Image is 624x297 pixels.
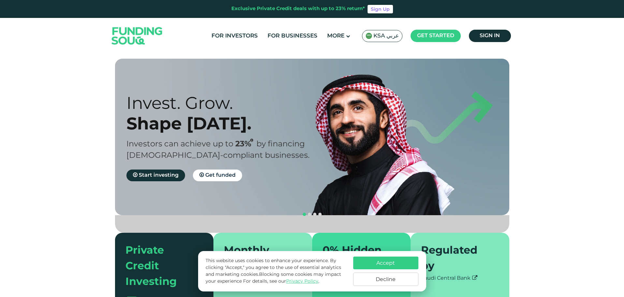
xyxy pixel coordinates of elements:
[302,212,307,217] button: navigation
[366,33,372,39] img: SA Flag
[231,5,365,13] div: Exclusive Private Credit deals with up to 23% return*
[193,170,242,181] a: Get funded
[480,33,500,38] span: Sign in
[139,173,179,178] span: Start investing
[327,33,344,39] span: More
[353,273,418,286] button: Decline
[421,275,499,282] div: Saudi Central Bank
[126,141,233,148] span: Investors can achieve up to
[205,173,236,178] span: Get funded
[105,20,169,52] img: Logo
[210,31,259,41] a: For Investors
[317,212,323,217] button: navigation
[469,30,511,42] a: Sign in
[126,170,185,181] a: Start investing
[224,243,294,275] div: Monthly repayments
[307,212,312,217] button: navigation
[243,279,319,284] span: For details, see our .
[323,243,393,275] div: 0% Hidden Fees
[126,113,324,134] div: Shape [DATE].
[126,93,324,113] div: Invest. Grow.
[421,243,491,275] div: Regulated by
[368,5,393,13] a: Sign Up
[125,243,196,290] div: Private Credit Investing
[266,31,319,41] a: For Businesses
[353,257,418,269] button: Accept
[286,279,318,284] a: Privacy Policy
[373,32,399,40] span: KSA عربي
[250,139,253,142] i: 23% IRR (expected) ~ 15% Net yield (expected)
[417,33,454,38] span: Get started
[312,212,317,217] button: navigation
[235,141,256,148] span: 23%
[206,258,346,285] p: This website uses cookies to enhance your experience. By clicking "Accept," you agree to the use ...
[206,272,341,284] span: Blocking some cookies may impact your experience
